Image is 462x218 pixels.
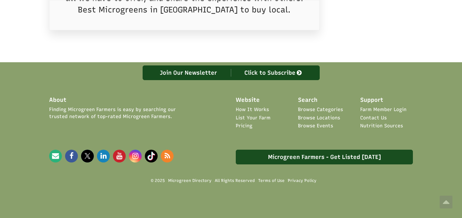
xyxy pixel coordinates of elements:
a: Browse Categories [298,106,343,113]
a: Contact Us [360,115,387,121]
a: Privacy Policy [288,178,317,184]
a: Microgreen Farmers - Get Listed [DATE] [236,150,413,164]
span: Support [360,96,383,104]
span: About [49,96,66,104]
a: How It Works [236,106,269,113]
img: Microgreen Directory X [81,150,94,162]
div: Join Our Newsletter [146,69,231,77]
span: Search [298,96,317,104]
a: Terms of Use [258,178,285,184]
a: Farm Member Login [360,106,406,113]
div: Click to Subscribe [231,69,316,77]
a: List Your Farm [236,115,271,121]
a: Browse Locations [298,115,340,121]
img: Microgreen Directory Tiktok [145,150,158,162]
span: All Rights Reserved [215,178,255,184]
a: Pricing [236,123,252,129]
span: Finding Microgreen Farmers is easy by searching our trusted network of top-rated Microgreen Farmers. [49,106,195,120]
span: © 2025 [151,178,165,184]
a: Nutrition Sources [360,123,403,129]
a: Browse Events [298,123,333,129]
span: Website [236,96,260,104]
a: Join Our Newsletter Click to Subscribe [143,65,320,80]
a: Microgreen Directory [168,178,212,184]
